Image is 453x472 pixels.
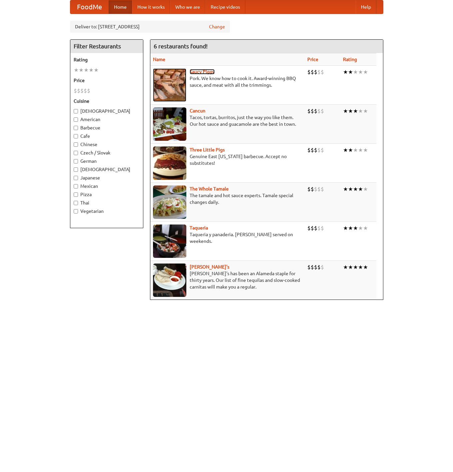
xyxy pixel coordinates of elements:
[74,159,78,163] input: German
[74,151,78,155] input: Czech / Slovak
[74,166,140,173] label: [DEMOGRAPHIC_DATA]
[343,107,348,115] li: ★
[132,0,170,14] a: How it works
[153,107,186,141] img: cancun.jpg
[348,185,353,193] li: ★
[311,107,314,115] li: $
[74,98,140,104] h5: Cuisine
[109,0,132,14] a: Home
[343,68,348,76] li: ★
[307,68,311,76] li: $
[153,57,165,62] a: Name
[363,185,368,193] li: ★
[314,68,317,76] li: $
[363,224,368,232] li: ★
[74,184,78,188] input: Mexican
[190,69,215,74] a: Saucy Piggy
[353,185,358,193] li: ★
[70,40,143,53] h4: Filter Restaurants
[321,107,324,115] li: $
[363,107,368,115] li: ★
[74,124,140,131] label: Barbecue
[314,224,317,232] li: $
[363,264,368,271] li: ★
[343,57,357,62] a: Rating
[343,146,348,154] li: ★
[356,0,376,14] a: Help
[353,224,358,232] li: ★
[190,147,225,152] a: Three Little Pigs
[74,158,140,164] label: German
[74,142,78,147] input: Chinese
[321,264,324,271] li: $
[74,66,79,74] li: ★
[190,264,229,270] a: [PERSON_NAME]'s
[348,264,353,271] li: ★
[311,224,314,232] li: $
[321,146,324,154] li: $
[317,264,321,271] li: $
[74,183,140,189] label: Mexican
[190,108,205,113] a: Cancun
[94,66,99,74] li: ★
[314,107,317,115] li: $
[343,264,348,271] li: ★
[74,149,140,156] label: Czech / Slovak
[321,224,324,232] li: $
[153,185,186,219] img: wholetamale.jpg
[74,133,140,139] label: Cafe
[74,201,78,205] input: Thai
[358,107,363,115] li: ★
[358,68,363,76] li: ★
[74,116,140,123] label: American
[314,146,317,154] li: $
[353,264,358,271] li: ★
[348,146,353,154] li: ★
[311,68,314,76] li: $
[80,87,84,94] li: $
[170,0,205,14] a: Who we are
[358,264,363,271] li: ★
[153,231,302,245] p: Taqueria y panaderia. [PERSON_NAME] served on weekends.
[87,87,90,94] li: $
[307,224,311,232] li: $
[363,146,368,154] li: ★
[317,185,321,193] li: $
[348,224,353,232] li: ★
[74,108,140,114] label: [DEMOGRAPHIC_DATA]
[70,21,230,33] div: Deliver to: [STREET_ADDRESS]
[74,87,77,94] li: $
[153,264,186,297] img: pedros.jpg
[209,23,225,30] a: Change
[70,0,109,14] a: FoodMe
[74,109,78,113] input: [DEMOGRAPHIC_DATA]
[153,192,302,205] p: The tamale and hot sauce experts. Tamale special changes daily.
[74,192,78,197] input: Pizza
[311,146,314,154] li: $
[74,77,140,84] h5: Price
[153,114,302,127] p: Tacos, tortas, burritos, just the way you like them. Our hot sauce and guacamole are the best in ...
[307,146,311,154] li: $
[153,75,302,88] p: Pork. We know how to cook it. Award-winning BBQ sauce, and meat with all the trimmings.
[317,68,321,76] li: $
[190,186,229,191] b: The Whole Tamale
[153,224,186,258] img: taqueria.jpg
[307,264,311,271] li: $
[317,107,321,115] li: $
[190,225,208,230] a: Taqueria
[153,146,186,180] img: littlepigs.jpg
[343,224,348,232] li: ★
[358,185,363,193] li: ★
[205,0,245,14] a: Recipe videos
[321,68,324,76] li: $
[307,185,311,193] li: $
[74,56,140,63] h5: Rating
[311,264,314,271] li: $
[317,224,321,232] li: $
[353,68,358,76] li: ★
[74,141,140,148] label: Chinese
